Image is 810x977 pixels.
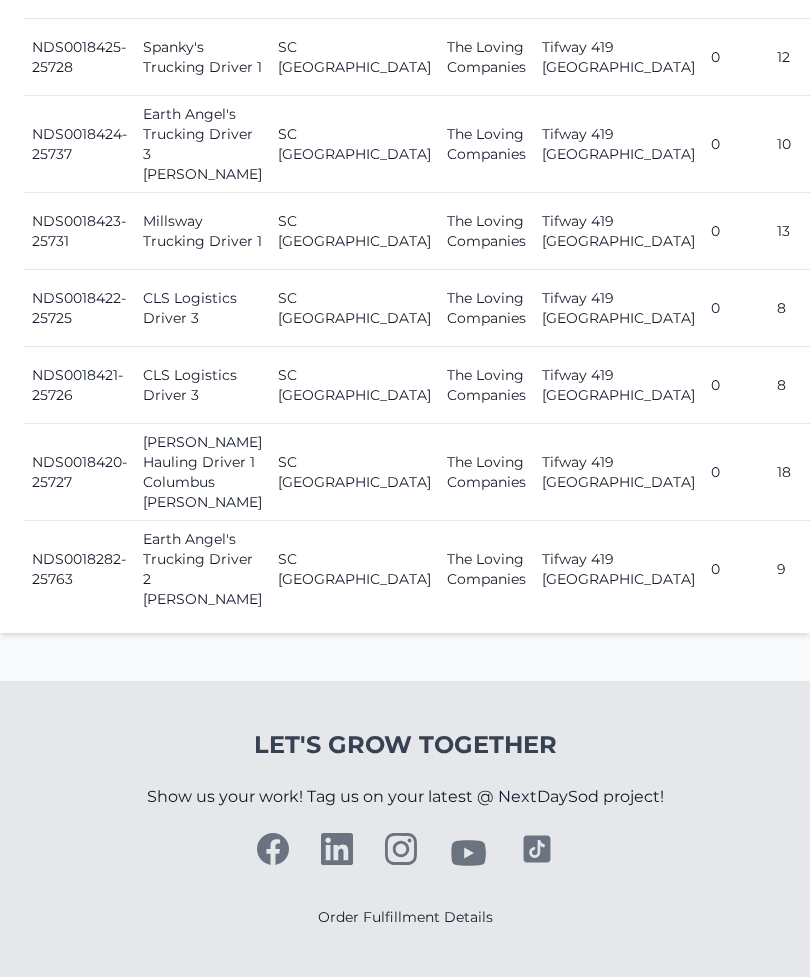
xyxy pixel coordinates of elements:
[135,521,270,618] td: Earth Angel's Trucking Driver 2 [PERSON_NAME]
[318,908,493,926] a: Order Fulfillment Details
[24,521,135,618] td: NDS0018282-25763
[534,347,703,424] td: Tifway 419 [GEOGRAPHIC_DATA]
[270,270,439,347] td: SC [GEOGRAPHIC_DATA]
[24,193,135,270] td: NDS0018423-25731
[439,270,534,347] td: The Loving Companies
[270,521,439,618] td: SC [GEOGRAPHIC_DATA]
[24,19,135,96] td: NDS0018425-25728
[439,193,534,270] td: The Loving Companies
[135,96,270,193] td: Earth Angel's Trucking Driver 3 [PERSON_NAME]
[135,424,270,521] td: [PERSON_NAME] Hauling Driver 1 Columbus [PERSON_NAME]
[24,96,135,193] td: NDS0018424-25737
[703,424,769,521] td: 0
[135,270,270,347] td: CLS Logistics Driver 3
[147,761,664,833] p: Show us your work! Tag us on your latest @ NextDaySod project!
[534,96,703,193] td: Tifway 419 [GEOGRAPHIC_DATA]
[534,193,703,270] td: Tifway 419 [GEOGRAPHIC_DATA]
[24,270,135,347] td: NDS0018422-25725
[270,96,439,193] td: SC [GEOGRAPHIC_DATA]
[24,424,135,521] td: NDS0018420-25727
[439,424,534,521] td: The Loving Companies
[534,270,703,347] td: Tifway 419 [GEOGRAPHIC_DATA]
[270,19,439,96] td: SC [GEOGRAPHIC_DATA]
[270,193,439,270] td: SC [GEOGRAPHIC_DATA]
[703,347,769,424] td: 0
[24,347,135,424] td: NDS0018421-25726
[703,270,769,347] td: 0
[703,521,769,618] td: 0
[439,96,534,193] td: The Loving Companies
[135,347,270,424] td: CLS Logistics Driver 3
[135,19,270,96] td: Spanky's Trucking Driver 1
[439,521,534,618] td: The Loving Companies
[135,193,270,270] td: Millsway Trucking Driver 1
[534,521,703,618] td: Tifway 419 [GEOGRAPHIC_DATA]
[270,424,439,521] td: SC [GEOGRAPHIC_DATA]
[439,347,534,424] td: The Loving Companies
[703,19,769,96] td: 0
[534,19,703,96] td: Tifway 419 [GEOGRAPHIC_DATA]
[703,96,769,193] td: 0
[439,19,534,96] td: The Loving Companies
[703,193,769,270] td: 0
[147,729,664,761] h4: Let's Grow Together
[270,347,439,424] td: SC [GEOGRAPHIC_DATA]
[534,424,703,521] td: Tifway 419 [GEOGRAPHIC_DATA]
